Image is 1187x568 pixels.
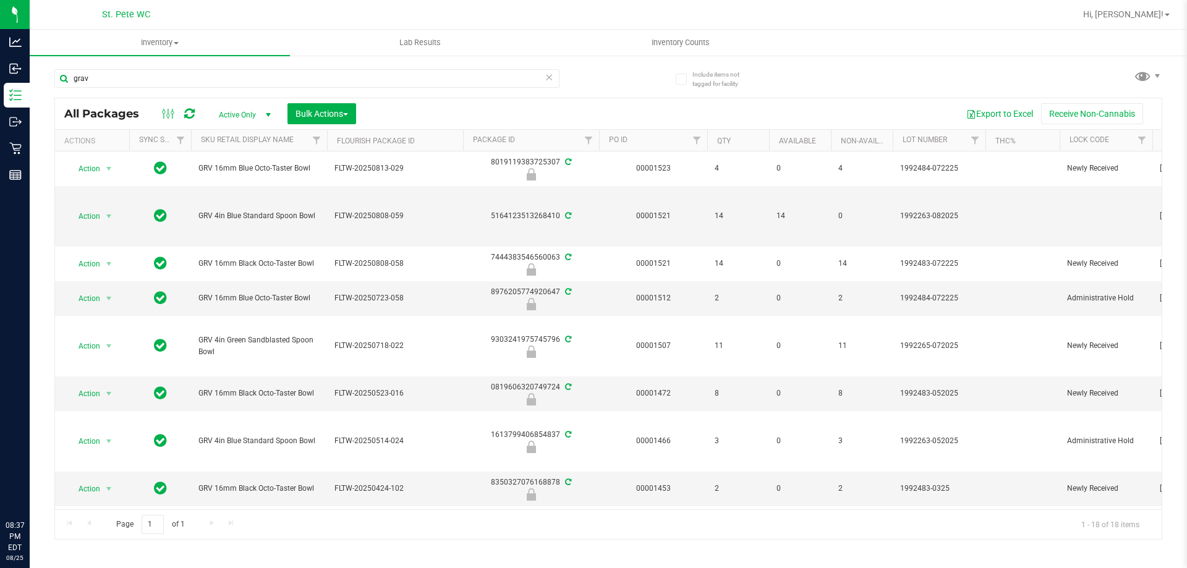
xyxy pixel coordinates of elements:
span: In Sync [154,159,167,177]
span: 2 [715,483,762,494]
a: Filter [1132,130,1152,151]
a: Inventory Counts [550,30,810,56]
span: Action [67,255,101,273]
span: In Sync [154,432,167,449]
span: 1992263-082025 [900,210,978,222]
span: Sync from Compliance System [563,287,571,296]
span: 2 [838,483,885,494]
span: 8 [838,388,885,399]
span: GRV 4in Green Sandblasted Spoon Bowl [198,334,320,358]
span: FLTW-20250813-029 [334,163,456,174]
span: GRV 4in Blue Standard Spoon Bowl [198,435,320,447]
span: Inventory Counts [635,37,726,48]
span: select [101,385,117,402]
span: select [101,208,117,225]
p: 08/25 [6,553,24,562]
div: 8350327076168878 [461,477,601,501]
span: 1992263-052025 [900,435,978,447]
a: Filter [579,130,599,151]
span: FLTW-20250808-059 [334,210,456,222]
div: 9303241975745796 [461,334,601,358]
inline-svg: Inventory [9,89,22,101]
span: GRV 16mm Blue Octo-Taster Bowl [198,163,320,174]
a: Qty [717,137,731,145]
div: 8019119383725307 [461,156,601,180]
span: select [101,480,117,498]
span: 4 [715,163,762,174]
span: GRV 4in Blue Standard Spoon Bowl [198,210,320,222]
span: 14 [776,210,823,222]
span: In Sync [154,337,167,354]
span: In Sync [154,255,167,272]
a: Lab Results [290,30,550,56]
span: 1992484-072225 [900,292,978,304]
span: 0 [838,210,885,222]
span: FLTW-20250514-024 [334,435,456,447]
span: Include items not tagged for facility [692,70,754,88]
a: Inventory [30,30,290,56]
div: 0819606320749724 [461,381,601,405]
div: Newly Received [461,345,601,358]
div: Newly Received [461,393,601,405]
inline-svg: Outbound [9,116,22,128]
a: 00001466 [636,436,671,445]
span: 0 [776,435,823,447]
inline-svg: Retail [9,142,22,155]
a: Available [779,137,816,145]
span: 14 [715,258,762,269]
span: Newly Received [1067,258,1145,269]
span: Action [67,290,101,307]
a: 00001523 [636,164,671,172]
div: 1613799406854837 [461,429,601,453]
span: All Packages [64,107,151,121]
span: select [101,255,117,273]
span: 11 [715,340,762,352]
div: 7444383546560063 [461,252,601,276]
span: Inventory [30,37,290,48]
span: Administrative Hold [1067,435,1145,447]
span: 1992483-0325 [900,483,978,494]
span: GRV 16mm Blue Octo-Taster Bowl [198,292,320,304]
span: 11 [838,340,885,352]
span: Action [67,433,101,450]
span: select [101,290,117,307]
div: Actions [64,137,124,145]
span: Action [67,337,101,355]
span: Newly Received [1067,388,1145,399]
span: Action [67,160,101,177]
span: 0 [776,388,823,399]
a: 00001472 [636,389,671,397]
span: In Sync [154,480,167,497]
a: PO ID [609,135,628,144]
span: Sync from Compliance System [563,335,571,344]
span: St. Pete WC [102,9,150,20]
span: 0 [776,483,823,494]
a: Sync Status [139,135,187,144]
span: 0 [776,340,823,352]
span: Action [67,385,101,402]
span: FLTW-20250424-102 [334,483,456,494]
span: select [101,433,117,450]
span: 8 [715,388,762,399]
span: Page of 1 [106,515,195,534]
span: Sync from Compliance System [563,253,571,261]
span: Administrative Hold [1067,292,1145,304]
span: Newly Received [1067,483,1145,494]
span: 2 [715,292,762,304]
span: 14 [838,258,885,269]
span: Clear [545,69,553,85]
a: Flourish Package ID [337,137,415,145]
span: FLTW-20250723-058 [334,292,456,304]
a: THC% [995,137,1016,145]
div: Newly Received [461,263,601,276]
span: Action [67,480,101,498]
span: In Sync [154,289,167,307]
iframe: Resource center [12,469,49,506]
span: Newly Received [1067,163,1145,174]
a: Non-Available [841,137,896,145]
a: Filter [965,130,985,151]
span: 14 [715,210,762,222]
span: In Sync [154,384,167,402]
a: 00001512 [636,294,671,302]
span: 2 [838,292,885,304]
